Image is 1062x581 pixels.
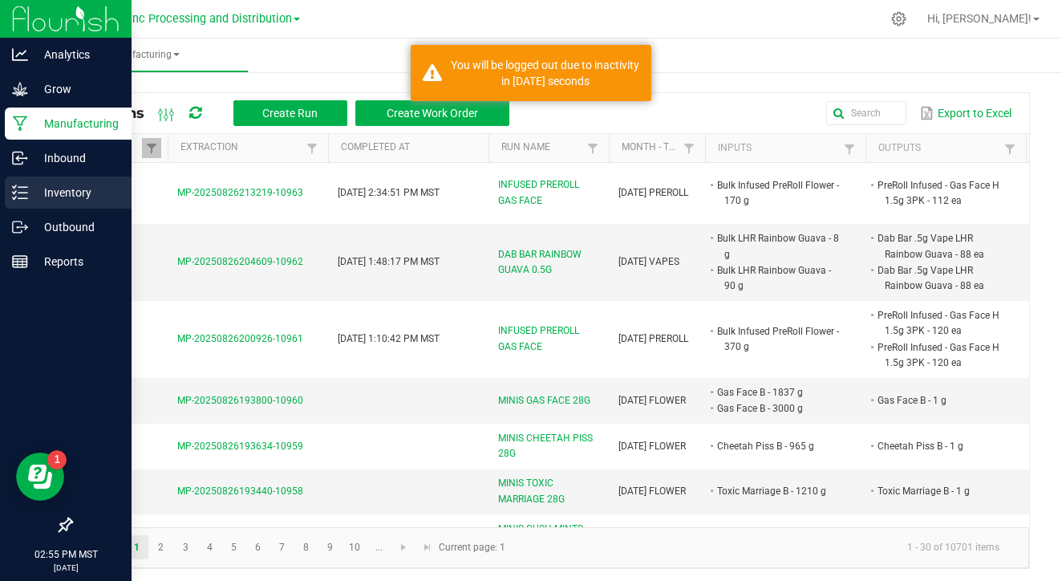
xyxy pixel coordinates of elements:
[83,100,521,127] div: All Runs
[177,333,303,344] span: MP-20250826200926-10961
[12,47,28,63] inline-svg: Analytics
[622,141,679,154] a: Month - TypeSortable
[421,541,434,554] span: Go to the last page
[71,527,1029,568] kendo-pager: Current page: 1
[341,141,482,154] a: Completed AtSortable
[618,256,679,267] span: [DATE] VAPES
[415,535,439,559] a: Go to the last page
[12,254,28,270] inline-svg: Reports
[618,486,686,497] span: [DATE] FLOWER
[174,535,197,559] a: Page 3
[7,547,124,562] p: 02:55 PM MST
[715,323,841,355] li: Bulk Infused PreRoll Flower - 370 g
[618,333,688,344] span: [DATE] PREROLL
[927,12,1032,25] span: Hi, [PERSON_NAME]!
[889,11,909,26] div: Manage settings
[180,141,302,154] a: ExtractionSortable
[177,256,303,267] span: MP-20250826204609-10962
[262,107,318,120] span: Create Run
[7,562,124,574] p: [DATE]
[142,138,161,158] a: Filter
[222,535,245,559] a: Page 5
[28,217,124,237] p: Outbound
[826,101,906,125] input: Search
[451,57,639,89] div: You will be logged out due to inactivity in 1486 seconds
[875,438,1002,454] li: Cheetah Piss B - 1 g
[12,116,28,132] inline-svg: Manufacturing
[177,486,303,497] span: MP-20250826193440-10958
[338,256,440,267] span: [DATE] 1:48:17 PM MST
[270,535,294,559] a: Page 7
[198,535,221,559] a: Page 4
[12,150,28,166] inline-svg: Inbound
[338,187,440,198] span: [DATE] 2:34:51 PM MST
[12,81,28,97] inline-svg: Grow
[39,39,248,72] a: Manufacturing
[47,450,67,469] iframe: Resource center unread badge
[12,185,28,201] inline-svg: Inventory
[246,535,270,559] a: Page 6
[875,392,1002,408] li: Gas Face B - 1 g
[618,395,686,406] span: [DATE] FLOWER
[715,262,841,294] li: Bulk LHR Rainbow Guava - 90 g
[840,139,859,159] a: Filter
[715,230,841,262] li: Bulk LHR Rainbow Guava - 8 g
[177,441,303,452] span: MP-20250826193634-10959
[715,483,841,499] li: Toxic Marriage B - 1210 g
[1000,139,1019,159] a: Filter
[875,262,1002,294] li: Dab Bar .5g Vape LHR Rainbow Guava - 88 ea
[177,395,303,406] span: MP-20250826193800-10960
[39,48,248,62] span: Manufacturing
[294,535,318,559] a: Page 8
[498,247,599,278] span: DAB BAR RAINBOW GUAVA 0.5G
[498,323,599,354] span: INFUSED PREROLL GAS FACE
[498,431,599,461] span: MINIS CHEETAH PISS 28G
[387,107,478,120] span: Create Work Order
[715,384,841,400] li: Gas Face B - 1837 g
[875,483,1002,499] li: Toxic Marriage B - 1 g
[705,134,865,163] th: Inputs
[12,219,28,235] inline-svg: Outbound
[28,252,124,271] p: Reports
[367,535,391,559] a: Page 11
[715,177,841,209] li: Bulk Infused PreRoll Flower - 170 g
[392,535,415,559] a: Go to the next page
[583,138,602,158] a: Filter
[515,534,1012,561] kendo-pager-info: 1 - 30 of 10701 items
[16,453,64,501] iframe: Resource center
[28,148,124,168] p: Inbound
[715,400,841,416] li: Gas Face B - 3000 g
[343,535,367,559] a: Page 10
[875,339,1002,371] li: PreRoll Infused - Gas Face H 1.5g 3PK - 120 ea
[501,141,582,154] a: Run NameSortable
[149,535,172,559] a: Page 2
[125,535,148,559] a: Page 1
[865,134,1026,163] th: Outputs
[233,100,347,126] button: Create Run
[28,183,124,202] p: Inventory
[177,187,303,198] span: MP-20250826213219-10963
[28,79,124,99] p: Grow
[498,522,599,552] span: MINIS GUSH MINTS 28G
[28,45,124,64] p: Analytics
[618,187,688,198] span: [DATE] PREROLL
[875,177,1002,209] li: PreRoll Infused - Gas Face H 1.5g 3PK - 112 ea
[679,138,699,158] a: Filter
[875,230,1002,262] li: Dab Bar .5g Vape LHR Rainbow Guava - 88 ea
[355,100,509,126] button: Create Work Order
[875,307,1002,339] li: PreRoll Infused - Gas Face H 1.5g 3PK - 120 ea
[28,114,124,133] p: Manufacturing
[916,100,1015,127] button: Export to Excel
[618,441,686,452] span: [DATE] FLOWER
[397,541,410,554] span: Go to the next page
[47,12,292,26] span: Globe Farmacy Inc Processing and Distribution
[318,535,342,559] a: Page 9
[498,393,590,408] span: MINIS GAS FACE 28G
[498,177,599,208] span: INFUSED PREROLL GAS FACE
[715,438,841,454] li: Cheetah Piss B - 965 g
[338,333,440,344] span: [DATE] 1:10:42 PM MST
[302,138,322,158] a: Filter
[498,476,599,506] span: MINIS TOXIC MARRIAGE 28G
